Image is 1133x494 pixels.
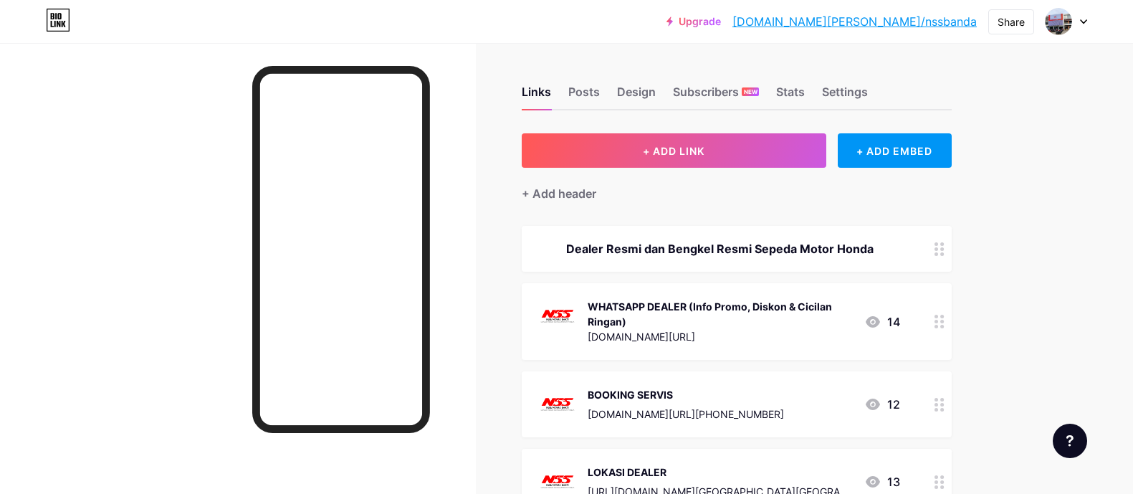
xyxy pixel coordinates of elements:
[588,407,784,422] div: [DOMAIN_NAME][URL][PHONE_NUMBER]
[864,473,900,490] div: 13
[588,329,853,344] div: [DOMAIN_NAME][URL]
[568,83,600,109] div: Posts
[838,133,952,168] div: + ADD EMBED
[522,133,826,168] button: + ADD LINK
[617,83,656,109] div: Design
[864,396,900,413] div: 12
[744,87,757,96] span: NEW
[539,240,900,257] div: Dealer Resmi dan Bengkel Resmi Sepeda Motor Honda
[1045,8,1072,35] img: nssbanda
[732,13,977,30] a: [DOMAIN_NAME][PERSON_NAME]/nssbanda
[522,185,596,202] div: + Add header
[539,298,576,335] img: WHATSAPP DEALER (Info Promo, Diskon & Cicilan Ringan)
[588,299,853,329] div: WHATSAPP DEALER (Info Promo, Diskon & Cicilan Ringan)
[588,465,853,480] div: LOKASI DEALER
[643,145,704,157] span: + ADD LINK
[776,83,805,109] div: Stats
[673,83,759,109] div: Subscribers
[864,313,900,331] div: 14
[998,14,1025,29] div: Share
[666,16,721,27] a: Upgrade
[539,386,576,423] img: BOOKING SERVIS
[588,387,784,402] div: BOOKING SERVIS
[522,83,551,109] div: Links
[822,83,868,109] div: Settings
